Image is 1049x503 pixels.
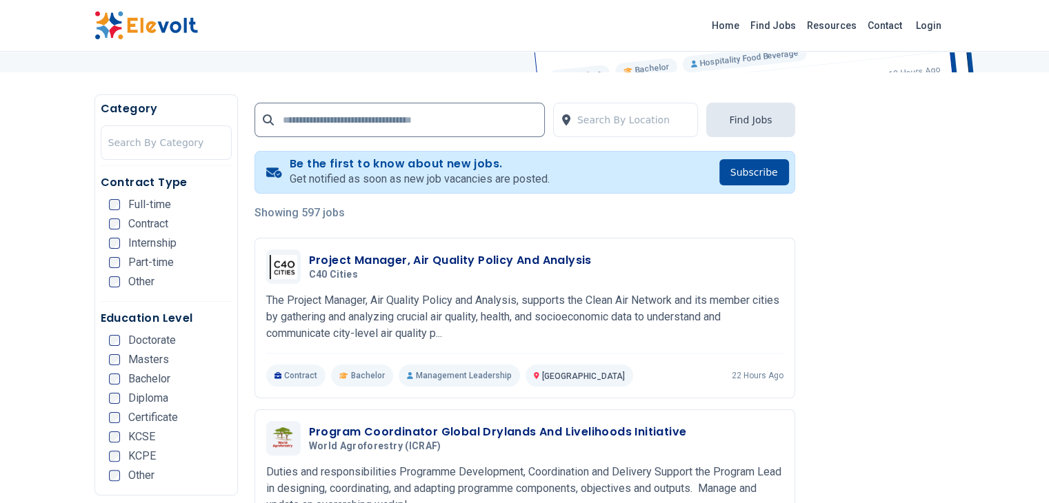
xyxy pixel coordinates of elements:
input: Contract [109,218,120,229]
input: Other [109,276,120,287]
span: Contract [128,218,168,229]
p: Management Leadership [399,365,520,387]
span: Diploma [128,393,168,404]
iframe: Chat Widget [980,437,1049,503]
p: 22 hours ago [732,370,783,381]
input: Masters [109,354,120,365]
a: C40 CitiesProject Manager, Air Quality Policy And AnalysisC40 CitiesThe Project Manager, Air Qual... [266,249,783,387]
input: Diploma [109,393,120,404]
input: Other [109,470,120,481]
input: Full-time [109,199,120,210]
p: The Project Manager, Air Quality Policy and Analysis, supports the Clean Air Network and its memb... [266,292,783,342]
span: Other [128,276,154,287]
span: World agroforestry (ICRAF) [309,440,441,453]
h5: Contract Type [101,174,232,191]
a: Find Jobs [745,14,801,37]
h5: Category [101,101,232,117]
h3: Project Manager, Air Quality Policy And Analysis [309,252,592,269]
img: Elevolt [94,11,198,40]
p: Showing 597 jobs [254,205,795,221]
span: Certificate [128,412,178,423]
input: Bachelor [109,373,120,384]
span: Part-time [128,257,174,268]
span: C40 Cities [309,269,359,281]
input: Part-time [109,257,120,268]
span: [GEOGRAPHIC_DATA] [542,371,625,381]
h3: Program Coordinator Global Drylands And Livelihoods Initiative [309,424,687,440]
input: Doctorate [109,335,120,346]
input: KCSE [109,431,120,442]
span: Bachelor [128,373,170,384]
img: C40 Cities [270,255,297,279]
input: Certificate [109,412,120,423]
a: Contact [862,14,908,37]
span: KCSE [128,431,155,442]
input: KCPE [109,451,120,462]
a: Home [706,14,745,37]
button: Find Jobs [706,103,795,137]
p: Get notified as soon as new job vacancies are posted. [290,171,550,187]
h4: Be the first to know about new jobs. [290,157,550,171]
span: Other [128,470,154,481]
span: KCPE [128,451,156,462]
input: Internship [109,238,120,249]
span: Internship [128,238,177,249]
h5: Education Level [101,310,232,327]
span: Full-time [128,199,171,210]
a: Login [908,12,950,39]
span: Bachelor [351,370,385,381]
span: Doctorate [128,335,176,346]
p: Contract [266,365,326,387]
span: Masters [128,354,169,365]
img: World agroforestry (ICRAF) [270,423,297,454]
button: Subscribe [719,159,789,185]
a: Resources [801,14,862,37]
